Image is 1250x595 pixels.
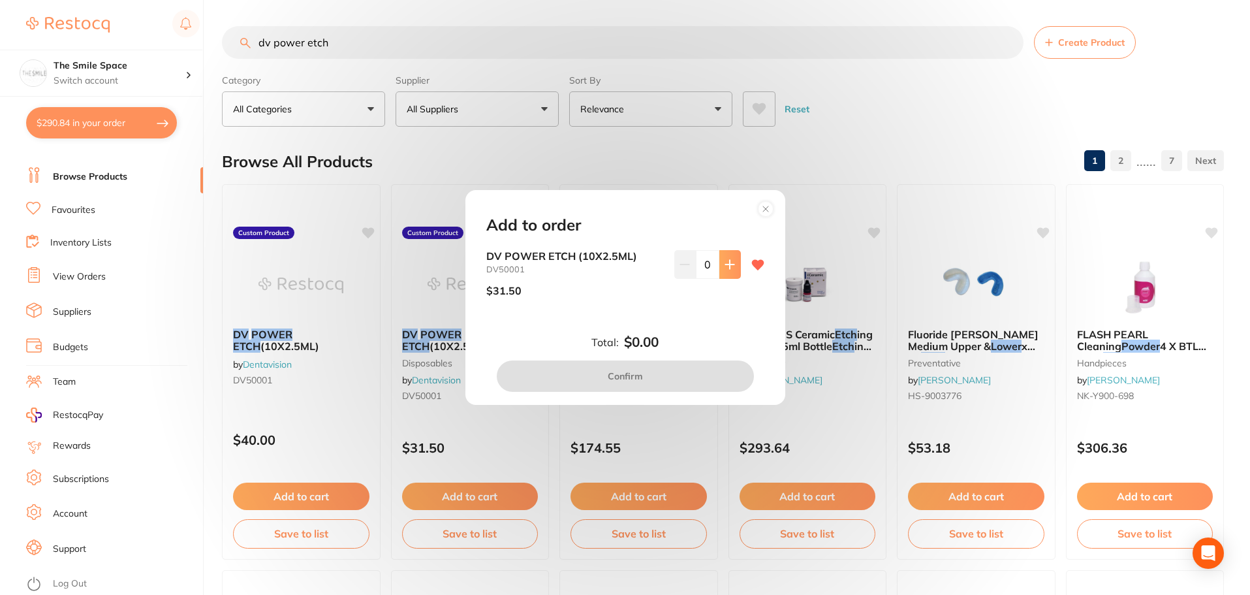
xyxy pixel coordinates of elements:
button: Confirm [497,361,754,392]
div: Open Intercom Messenger [1193,538,1224,569]
small: DV50001 [486,265,664,274]
b: DV POWER ETCH (10X2.5ML) [486,250,664,262]
label: Total: [591,336,619,348]
p: $31.50 [486,285,522,297]
h2: Add to order [486,216,581,234]
b: $0.00 [624,334,659,350]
